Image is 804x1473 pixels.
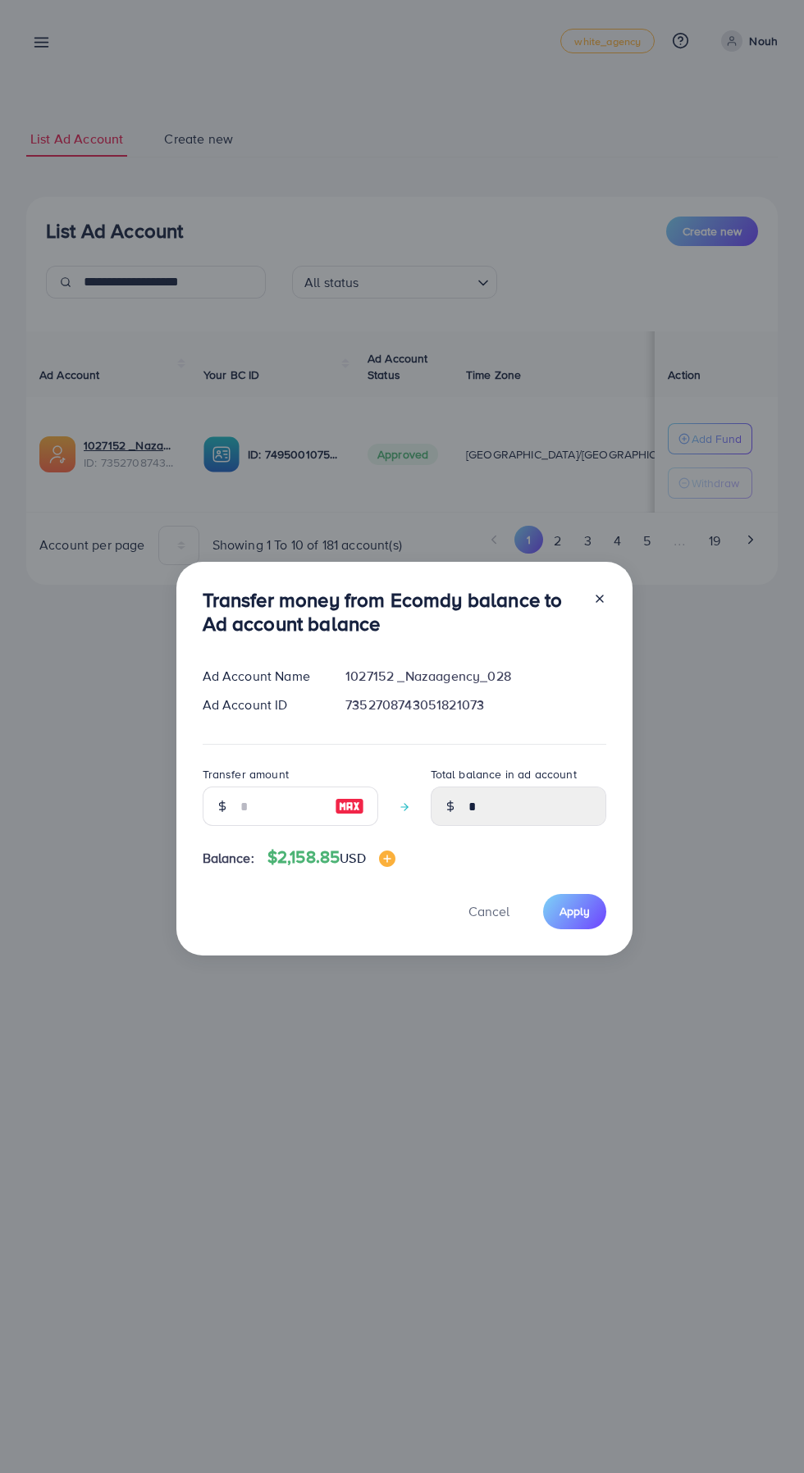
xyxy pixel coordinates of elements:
[468,902,509,920] span: Cancel
[332,667,619,686] div: 1027152 _Nazaagency_028
[190,695,333,714] div: Ad Account ID
[379,851,395,867] img: image
[267,847,395,868] h4: $2,158.85
[203,766,289,782] label: Transfer amount
[431,766,577,782] label: Total balance in ad account
[340,849,365,867] span: USD
[190,667,333,686] div: Ad Account Name
[560,903,590,919] span: Apply
[448,894,530,929] button: Cancel
[203,849,254,868] span: Balance:
[203,588,580,636] h3: Transfer money from Ecomdy balance to Ad account balance
[335,796,364,816] img: image
[543,894,606,929] button: Apply
[332,695,619,714] div: 7352708743051821073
